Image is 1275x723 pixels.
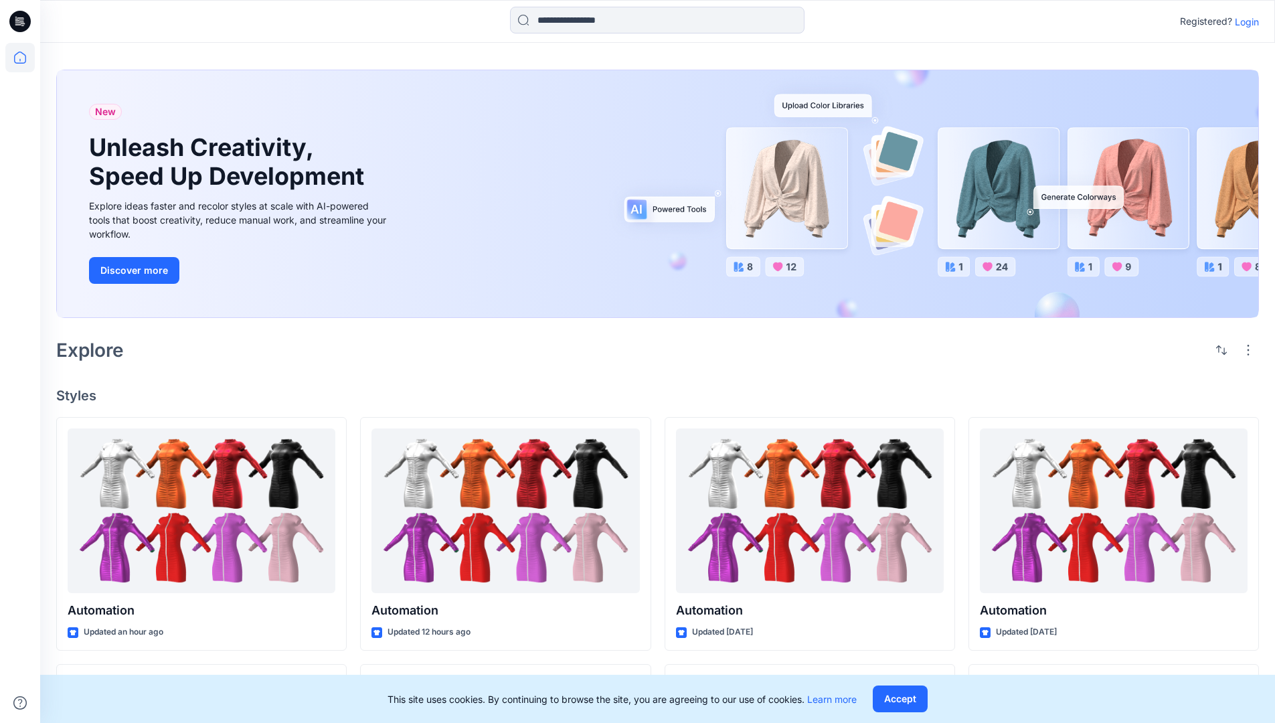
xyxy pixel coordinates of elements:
[1180,13,1232,29] p: Registered?
[676,428,944,594] a: Automation
[89,199,390,241] div: Explore ideas faster and recolor styles at scale with AI-powered tools that boost creativity, red...
[1235,15,1259,29] p: Login
[56,339,124,361] h2: Explore
[89,257,179,284] button: Discover more
[676,601,944,620] p: Automation
[371,428,639,594] a: Automation
[692,625,753,639] p: Updated [DATE]
[95,104,116,120] span: New
[388,692,857,706] p: This site uses cookies. By continuing to browse the site, you are agreeing to our use of cookies.
[84,625,163,639] p: Updated an hour ago
[56,388,1259,404] h4: Styles
[371,601,639,620] p: Automation
[807,694,857,705] a: Learn more
[980,428,1248,594] a: Automation
[68,428,335,594] a: Automation
[980,601,1248,620] p: Automation
[388,625,471,639] p: Updated 12 hours ago
[996,625,1057,639] p: Updated [DATE]
[873,686,928,712] button: Accept
[89,133,370,191] h1: Unleash Creativity, Speed Up Development
[68,601,335,620] p: Automation
[89,257,390,284] a: Discover more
